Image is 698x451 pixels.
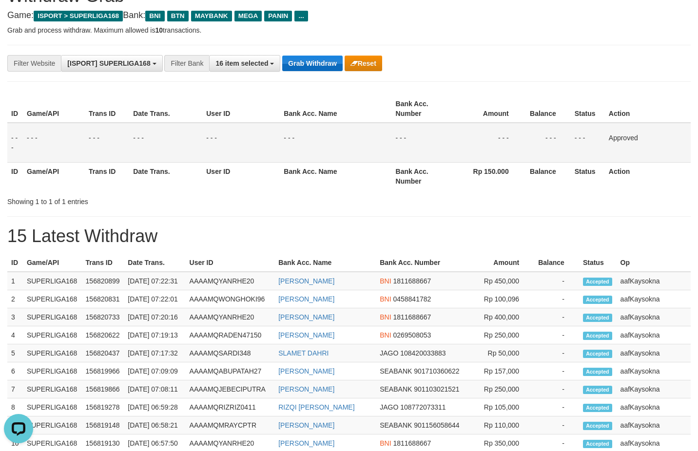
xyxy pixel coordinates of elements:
td: 7 [7,380,23,398]
th: Balance [523,95,571,123]
td: aafKaysokna [617,344,691,362]
button: [ISPORT] SUPERLIGA168 [61,55,162,72]
td: 2 [7,290,23,308]
button: Open LiveChat chat widget [4,4,33,33]
td: SUPERLIGA168 [23,326,82,344]
td: 156819866 [82,380,124,398]
td: 3 [7,308,23,326]
td: AAAAMQRIZRIZ0411 [186,398,275,416]
span: MEGA [234,11,262,21]
td: - [534,416,579,434]
span: SEABANK [380,367,412,375]
th: Trans ID [85,95,129,123]
th: User ID [202,95,280,123]
a: [PERSON_NAME] [278,367,334,375]
td: - [534,380,579,398]
span: Accepted [583,440,612,448]
span: Copy 901710360622 to clipboard [414,367,459,375]
td: Rp 100,096 [469,290,534,308]
td: Rp 50,000 [469,344,534,362]
span: Copy 1811688667 to clipboard [393,313,431,321]
td: 6 [7,362,23,380]
td: Rp 105,000 [469,398,534,416]
td: aafKaysokna [617,272,691,290]
td: 4 [7,326,23,344]
td: 156820437 [82,344,124,362]
span: JAGO [380,349,398,357]
span: Accepted [583,386,612,394]
td: Rp 250,000 [469,326,534,344]
td: - [534,290,579,308]
td: aafKaysokna [617,398,691,416]
th: Amount [452,95,523,123]
th: User ID [186,254,275,272]
span: BNI [380,313,391,321]
th: Status [571,162,605,190]
td: aafKaysokna [617,362,691,380]
td: AAAAMQYANRHE20 [186,308,275,326]
td: AAAAMQYANRHE20 [186,272,275,290]
span: BNI [380,331,391,339]
span: SEABANK [380,421,412,429]
td: - [534,398,579,416]
div: Filter Website [7,55,61,72]
td: aafKaysokna [617,326,691,344]
td: [DATE] 07:22:31 [124,272,185,290]
th: ID [7,254,23,272]
td: - - - [452,123,523,163]
span: Accepted [583,332,612,340]
p: Grab and process withdraw. Maximum allowed is transactions. [7,25,691,35]
span: Copy 901156058644 to clipboard [414,421,459,429]
span: Copy 108420033883 to clipboard [400,349,446,357]
h1: 15 Latest Withdraw [7,226,691,246]
th: Date Trans. [124,254,185,272]
span: Copy 1811688667 to clipboard [393,277,431,285]
th: Bank Acc. Number [392,162,452,190]
div: Showing 1 to 1 of 1 entries [7,193,284,207]
th: Status [571,95,605,123]
span: Copy 0269508053 to clipboard [393,331,431,339]
td: - - - [85,123,129,163]
th: Amount [469,254,534,272]
h4: Game: Bank: [7,11,691,20]
td: AAAAMQRADEN47150 [186,326,275,344]
td: 156819148 [82,416,124,434]
th: ID [7,95,23,123]
td: [DATE] 07:09:09 [124,362,185,380]
td: [DATE] 06:58:21 [124,416,185,434]
strong: 10 [155,26,163,34]
span: Copy 108772073311 to clipboard [400,403,446,411]
td: 156819966 [82,362,124,380]
th: Status [579,254,617,272]
td: SUPERLIGA168 [23,344,82,362]
th: Balance [534,254,579,272]
span: JAGO [380,403,398,411]
td: 156819278 [82,398,124,416]
a: SLAMET DAHRI [278,349,329,357]
th: Op [617,254,691,272]
td: [DATE] 06:59:28 [124,398,185,416]
td: - - - [202,123,280,163]
th: Trans ID [85,162,129,190]
td: 8 [7,398,23,416]
td: [DATE] 07:08:11 [124,380,185,398]
a: [PERSON_NAME] [278,295,334,303]
span: Accepted [583,422,612,430]
span: Accepted [583,368,612,376]
td: SUPERLIGA168 [23,290,82,308]
td: SUPERLIGA168 [23,416,82,434]
td: SUPERLIGA168 [23,398,82,416]
td: AAAAMQSARDI348 [186,344,275,362]
span: Copy 1811688667 to clipboard [393,439,431,447]
td: aafKaysokna [617,380,691,398]
span: BNI [380,277,391,285]
td: [DATE] 07:20:16 [124,308,185,326]
th: Bank Acc. Name [280,162,391,190]
span: BNI [145,11,164,21]
td: - - - [571,123,605,163]
td: aafKaysokna [617,290,691,308]
a: [PERSON_NAME] [278,313,334,321]
a: [PERSON_NAME] [278,439,334,447]
td: - [534,326,579,344]
a: [PERSON_NAME] [278,421,334,429]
